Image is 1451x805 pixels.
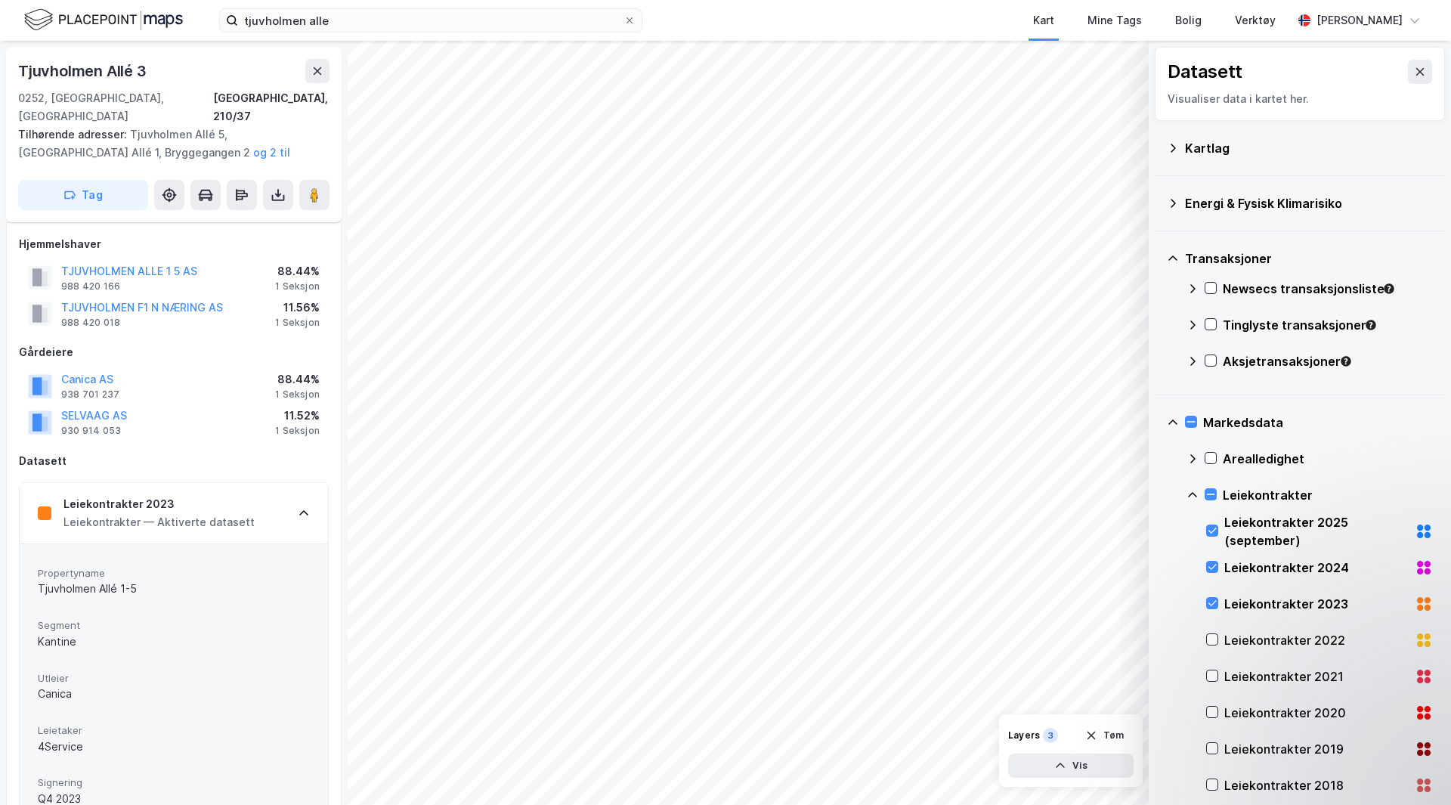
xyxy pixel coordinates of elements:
[38,567,310,580] span: Propertyname
[1364,318,1378,332] div: Tooltip anchor
[38,738,310,756] div: 4Service
[1224,559,1409,577] div: Leiekontrakter 2024
[18,128,130,141] span: Tilhørende adresser:
[275,389,320,401] div: 1 Seksjon
[19,343,329,361] div: Gårdeiere
[1168,60,1242,84] div: Datasett
[275,280,320,293] div: 1 Seksjon
[1043,728,1058,743] div: 3
[38,776,310,789] span: Signering
[18,89,213,125] div: 0252, [GEOGRAPHIC_DATA], [GEOGRAPHIC_DATA]
[1175,11,1202,29] div: Bolig
[1185,139,1433,157] div: Kartlag
[38,685,310,703] div: Canica
[18,59,150,83] div: Tjuvholmen Allé 3
[1008,754,1134,778] button: Vis
[38,580,310,598] div: Tjuvholmen Allé 1-5
[1223,486,1433,504] div: Leiekontrakter
[24,7,183,33] img: logo.f888ab2527a4732fd821a326f86c7f29.svg
[1223,352,1433,370] div: Aksjetransaksjoner
[18,180,148,210] button: Tag
[1224,513,1409,550] div: Leiekontrakter 2025 (september)
[38,724,310,737] span: Leietaker
[63,513,255,531] div: Leiekontrakter — Aktiverte datasett
[63,495,255,513] div: Leiekontrakter 2023
[61,425,121,437] div: 930 914 053
[61,389,119,401] div: 938 701 237
[38,672,310,685] span: Utleier
[61,317,120,329] div: 988 420 018
[61,280,120,293] div: 988 420 166
[1382,282,1396,296] div: Tooltip anchor
[1223,316,1433,334] div: Tinglyste transaksjoner
[275,425,320,437] div: 1 Seksjon
[1075,723,1134,748] button: Tøm
[19,452,329,470] div: Datasett
[18,125,317,162] div: Tjuvholmen Allé 5, [GEOGRAPHIC_DATA] Allé 1, Bryggegangen 2
[1316,11,1403,29] div: [PERSON_NAME]
[1223,280,1433,298] div: Newsecs transaksjonsliste
[238,9,623,32] input: Søk på adresse, matrikkel, gårdeiere, leietakere eller personer
[275,262,320,280] div: 88.44%
[1185,249,1433,268] div: Transaksjoner
[1235,11,1276,29] div: Verktøy
[1339,355,1353,368] div: Tooltip anchor
[1185,194,1433,212] div: Energi & Fysisk Klimarisiko
[275,299,320,317] div: 11.56%
[19,235,329,253] div: Hjemmelshaver
[275,370,320,389] div: 88.44%
[1224,631,1409,649] div: Leiekontrakter 2022
[213,89,329,125] div: [GEOGRAPHIC_DATA], 210/37
[1008,729,1040,742] div: Layers
[38,619,310,632] span: Segment
[38,633,310,651] div: Kantine
[1203,413,1433,432] div: Markedsdata
[1033,11,1054,29] div: Kart
[1224,595,1409,613] div: Leiekontrakter 2023
[1168,90,1432,108] div: Visualiser data i kartet her.
[1087,11,1142,29] div: Mine Tags
[275,317,320,329] div: 1 Seksjon
[275,407,320,425] div: 11.52%
[1224,667,1409,686] div: Leiekontrakter 2021
[1223,450,1433,468] div: Arealledighet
